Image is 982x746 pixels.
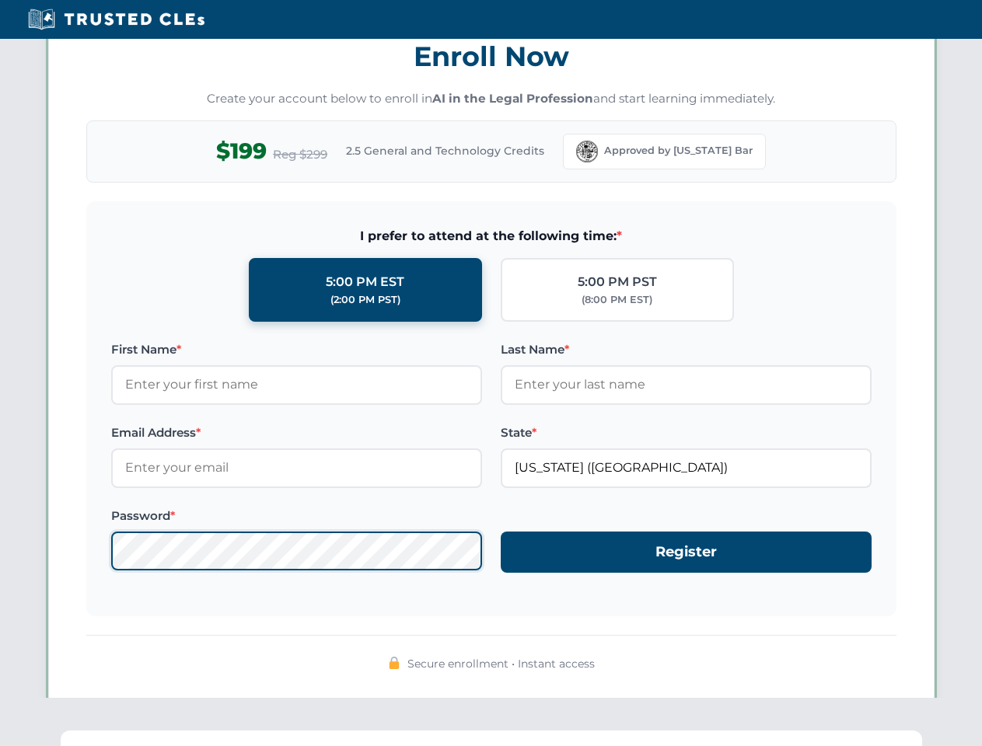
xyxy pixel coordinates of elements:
[111,340,482,359] label: First Name
[432,91,593,106] strong: AI in the Legal Profession
[604,143,753,159] span: Approved by [US_STATE] Bar
[576,141,598,162] img: Florida Bar
[388,657,400,669] img: 🔒
[501,365,872,404] input: Enter your last name
[330,292,400,308] div: (2:00 PM PST)
[86,32,896,81] h3: Enroll Now
[216,134,267,169] span: $199
[86,90,896,108] p: Create your account below to enroll in and start learning immediately.
[111,424,482,442] label: Email Address
[111,226,872,246] span: I prefer to attend at the following time:
[111,365,482,404] input: Enter your first name
[578,272,657,292] div: 5:00 PM PST
[501,532,872,573] button: Register
[273,145,327,164] span: Reg $299
[407,655,595,672] span: Secure enrollment • Instant access
[501,448,872,487] input: Florida (FL)
[582,292,652,308] div: (8:00 PM EST)
[501,340,872,359] label: Last Name
[111,448,482,487] input: Enter your email
[501,424,872,442] label: State
[346,142,544,159] span: 2.5 General and Technology Credits
[326,272,404,292] div: 5:00 PM EST
[111,507,482,525] label: Password
[23,8,209,31] img: Trusted CLEs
